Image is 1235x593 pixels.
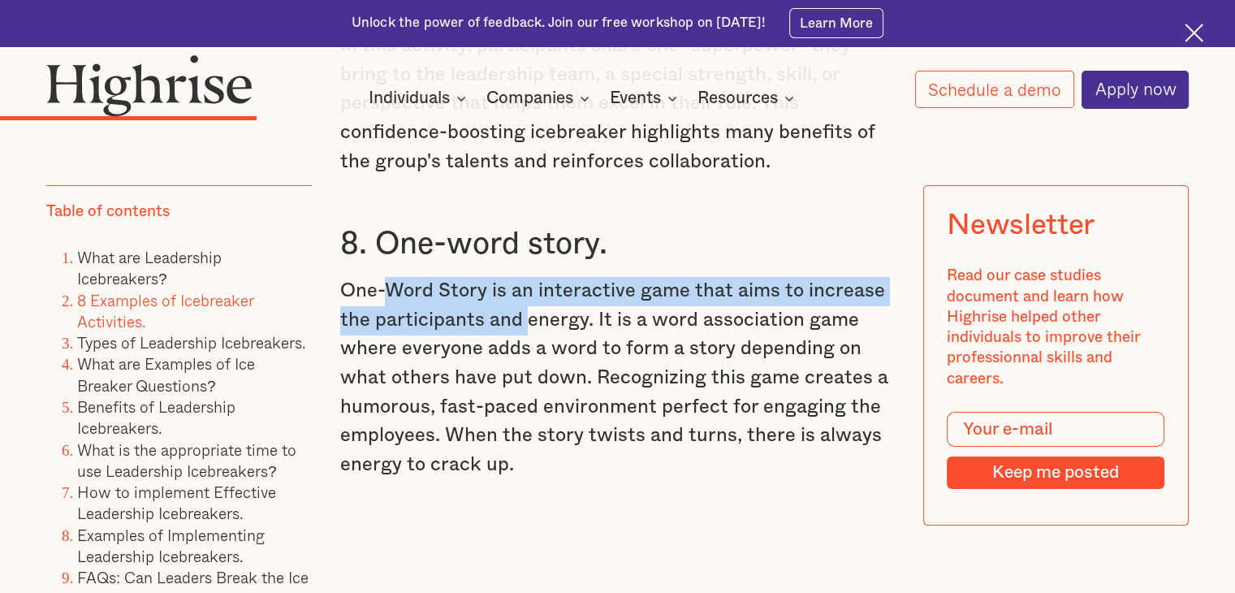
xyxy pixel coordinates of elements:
[486,89,594,108] div: Companies
[77,353,255,397] a: What are Examples of Ice Breaker Questions?
[948,413,1165,490] form: Modal Form
[369,89,450,108] div: Individuals
[46,54,253,117] img: Highrise logo
[77,523,265,568] a: Examples of Implementing Leadership Icebreakers.
[369,89,471,108] div: Individuals
[77,395,235,439] a: Benefits of Leadership Icebreakers.
[340,277,895,479] p: One-Word Story is an interactive game that aims to increase the participants and energy. It is a ...
[948,210,1095,243] div: Newsletter
[610,89,661,108] div: Events
[610,89,682,108] div: Events
[77,245,222,290] a: What are Leadership Icebreakers?
[77,480,276,525] a: How to implement Effective Leadership Icebreakers.
[789,8,884,37] a: Learn More
[697,89,778,108] div: Resources
[77,288,253,333] a: 8 Examples of Icebreaker Activities.
[352,14,766,32] div: Unlock the power of feedback. Join our free workshop on [DATE]!
[1082,71,1189,109] a: Apply now
[77,331,306,354] a: Types of Leadership Icebreakers.
[1185,24,1203,42] img: Cross icon
[486,89,573,108] div: Companies
[948,413,1165,448] input: Your e-mail
[697,89,799,108] div: Resources
[77,438,296,483] a: What is the appropriate time to use Leadership Icebreakers?
[948,266,1165,390] div: Read our case studies document and learn how Highrise helped other individuals to improve their p...
[948,457,1165,489] input: Keep me posted
[46,201,170,222] div: Table of contents
[340,225,895,264] h3: 8. One-word story.
[915,71,1074,108] a: Schedule a demo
